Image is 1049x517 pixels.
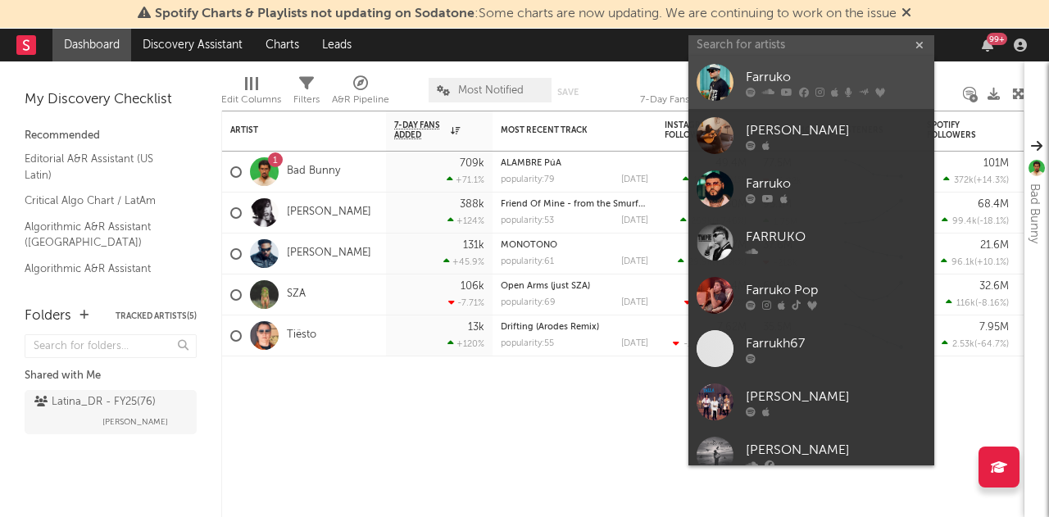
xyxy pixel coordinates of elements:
[116,312,197,320] button: Tracked Artists(5)
[688,322,934,375] a: Farrukh67
[983,158,1009,169] div: 101M
[746,334,926,354] div: Farrukh67
[501,282,648,291] div: Open Arms (just SZA)
[34,392,156,412] div: Latina_DR - FY25 ( 76 )
[901,7,911,20] span: Dismiss
[463,240,484,251] div: 131k
[746,441,926,460] div: [PERSON_NAME]
[332,90,389,110] div: A&R Pipeline
[621,339,648,348] div: [DATE]
[684,297,747,308] div: ( )
[468,322,484,333] div: 13k
[287,206,371,220] a: [PERSON_NAME]
[683,175,747,185] div: ( )
[980,240,1009,251] div: 21.6M
[942,215,1009,226] div: ( )
[221,90,281,110] div: Edit Columns
[254,29,311,61] a: Charts
[443,256,484,267] div: +45.9 %
[102,412,168,432] span: [PERSON_NAME]
[501,125,624,135] div: Most Recent Track
[665,120,722,140] div: Instagram Followers
[688,162,934,215] a: Farruko
[155,7,475,20] span: Spotify Charts & Playlists not updating on Sodatone
[978,199,1009,210] div: 68.4M
[976,176,1006,185] span: +14.3 %
[311,29,363,61] a: Leads
[956,299,975,308] span: 116k
[332,70,389,117] div: A&R Pipeline
[746,281,926,301] div: Farruko Pop
[987,33,1007,45] div: 99 +
[680,215,747,226] div: ( )
[447,338,484,349] div: +120 %
[501,200,723,209] a: Friend Of Mine - from the Smurfs Movie Soundtrack
[25,150,180,184] a: Editorial A&R Assistant (US Latin)
[683,340,711,349] span: -1.64k
[688,56,934,109] a: Farruko
[460,199,484,210] div: 388k
[131,29,254,61] a: Discovery Assistant
[155,7,897,20] span: : Some charts are now updating. We are continuing to work on the issue
[394,120,447,140] span: 7-Day Fans Added
[501,241,648,250] div: MONÓTONO
[979,217,1006,226] span: -18.1 %
[447,175,484,185] div: +71.1 %
[977,340,1006,349] span: -64.7 %
[25,334,197,358] input: Search for folders...
[621,257,648,266] div: [DATE]
[501,216,554,225] div: popularity: 53
[946,297,1009,308] div: ( )
[952,217,977,226] span: 99.4k
[25,366,197,386] div: Shared with Me
[501,159,561,168] a: ALAMBRE PúA
[746,228,926,247] div: FARRUKO
[621,298,648,307] div: [DATE]
[688,269,934,322] a: Farruko Pop
[501,241,557,250] a: MONÓTONO
[951,258,974,267] span: 96.1k
[25,192,180,210] a: Critical Algo Chart / LatAm
[688,375,934,429] a: [PERSON_NAME]
[621,216,648,225] div: [DATE]
[25,306,71,326] div: Folders
[287,329,316,342] a: Tiësto
[448,297,484,308] div: -7.71 %
[954,176,974,185] span: 372k
[25,90,197,110] div: My Discovery Checklist
[25,260,180,293] a: Algorithmic A&R Assistant ([GEOGRAPHIC_DATA])
[25,390,197,434] a: Latina_DR - FY25(76)[PERSON_NAME]
[746,68,926,88] div: Farruko
[460,158,484,169] div: 709k
[501,298,556,307] div: popularity: 69
[52,29,131,61] a: Dashboard
[501,339,554,348] div: popularity: 55
[557,88,579,97] button: Save
[25,126,197,146] div: Recommended
[501,257,554,266] div: popularity: 61
[1024,184,1044,243] div: Bad Bunny
[640,90,763,110] div: 7-Day Fans Added (7-Day Fans Added)
[293,70,320,117] div: Filters
[230,125,353,135] div: Artist
[942,338,1009,349] div: ( )
[501,323,648,332] div: Drifting (Arodes Remix)
[287,288,306,302] a: SZA
[927,120,984,140] div: Spotify Followers
[501,282,590,291] a: Open Arms (just SZA)
[688,429,934,482] a: [PERSON_NAME]
[461,281,484,292] div: 106k
[977,258,1006,267] span: +10.1 %
[501,323,599,332] a: Drifting (Arodes Remix)
[746,121,926,141] div: [PERSON_NAME]
[501,175,555,184] div: popularity: 79
[746,388,926,407] div: [PERSON_NAME]
[287,165,340,179] a: Bad Bunny
[25,218,180,252] a: Algorithmic A&R Assistant ([GEOGRAPHIC_DATA])
[673,338,747,349] div: ( )
[221,70,281,117] div: Edit Columns
[688,215,934,269] a: FARRUKO
[952,340,974,349] span: 2.53k
[688,109,934,162] a: [PERSON_NAME]
[943,175,1009,185] div: ( )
